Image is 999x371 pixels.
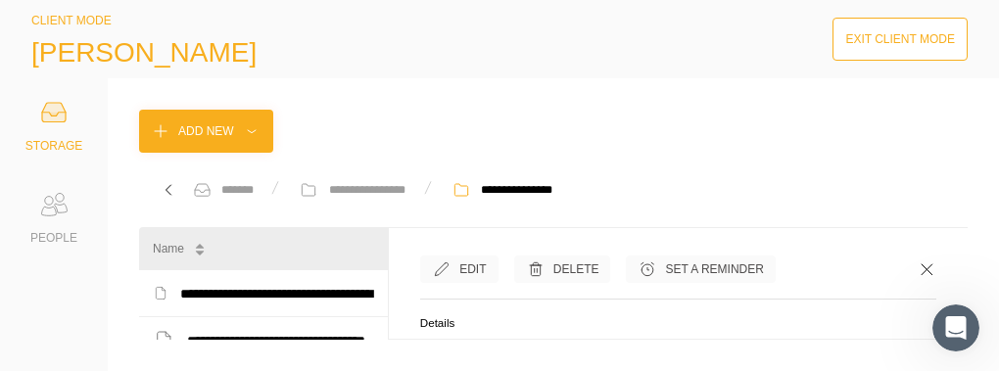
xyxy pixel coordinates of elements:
[30,228,77,248] div: PEOPLE
[139,110,273,153] button: Add New
[553,259,599,279] div: Delete
[665,259,763,279] div: Set a Reminder
[514,255,611,283] button: Delete
[153,239,184,258] div: Name
[25,136,82,156] div: STORAGE
[626,255,775,283] button: Set a Reminder
[420,314,936,332] h5: Details
[832,18,968,61] button: Exit Client Mode
[178,121,234,141] div: Add New
[31,14,112,27] span: CLIENT MODE
[31,37,257,69] span: [PERSON_NAME]
[420,255,499,283] button: Edit
[845,29,955,49] div: Exit Client Mode
[459,259,486,279] div: Edit
[932,304,979,351] iframe: Intercom live chat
